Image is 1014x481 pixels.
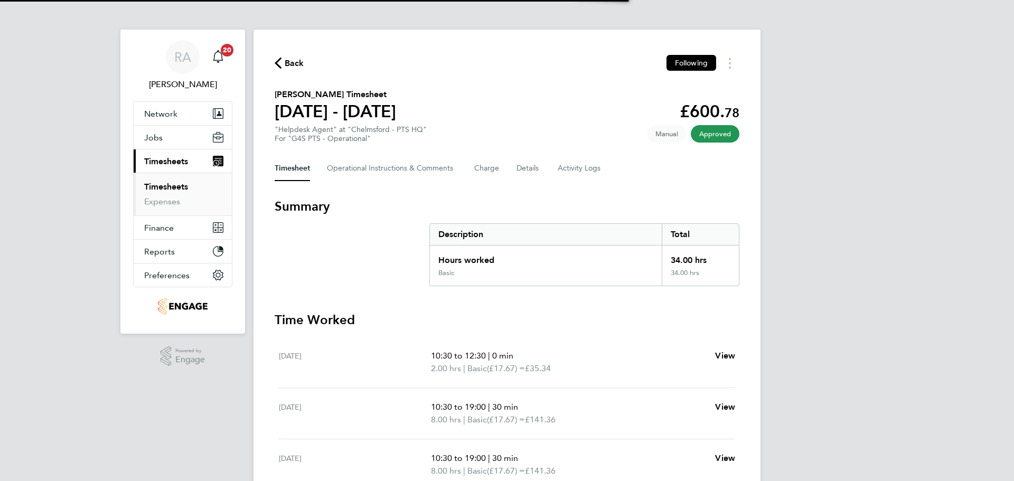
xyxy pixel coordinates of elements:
span: View [715,402,735,412]
span: Finance [144,223,174,233]
button: Reports [134,240,232,263]
div: [DATE] [279,350,431,375]
div: Description [430,224,662,245]
a: View [715,401,735,413]
a: 20 [208,40,229,74]
div: "Helpdesk Agent" at "Chelmsford - PTS HQ" [275,125,427,143]
a: Timesheets [144,182,188,192]
span: 2.00 hrs [431,363,461,373]
span: View [715,453,735,463]
div: [DATE] [279,401,431,426]
span: Network [144,109,177,119]
span: 78 [725,105,739,120]
span: Powered by [175,346,205,355]
span: | [463,363,465,373]
span: This timesheet was manually created. [647,125,687,143]
button: Back [275,56,304,70]
span: This timesheet has been approved. [691,125,739,143]
span: Timesheets [144,156,188,166]
span: | [488,453,490,463]
img: g4s7-logo-retina.png [158,298,207,315]
h2: [PERSON_NAME] Timesheet [275,88,396,101]
button: Operational Instructions & Comments [327,156,457,181]
h3: Summary [275,198,739,215]
a: Expenses [144,196,180,206]
button: Finance [134,216,232,239]
div: For "G4S PTS - Operational" [275,134,427,143]
span: View [715,351,735,361]
button: Jobs [134,126,232,149]
button: Timesheet [275,156,310,181]
span: 30 min [492,453,518,463]
button: Preferences [134,263,232,287]
span: Jobs [144,133,163,143]
span: | [463,414,465,425]
app-decimal: £600. [680,101,739,121]
span: Following [675,58,708,68]
span: Basic [467,362,487,375]
span: | [463,466,465,476]
a: Go to home page [133,298,232,315]
span: Reports [144,247,175,257]
span: Preferences [144,270,190,280]
button: Network [134,102,232,125]
span: £141.36 [525,414,556,425]
a: View [715,350,735,362]
span: | [488,402,490,412]
span: Back [285,57,304,70]
span: Ronal Almas [133,78,232,91]
span: 8.00 hrs [431,466,461,476]
span: RA [174,50,191,64]
span: 20 [221,44,233,56]
button: Charge [474,156,500,181]
span: (£17.67) = [487,363,525,373]
div: Timesheets [134,173,232,215]
span: (£17.67) = [487,414,525,425]
span: Basic [467,465,487,477]
span: 30 min [492,402,518,412]
a: View [715,452,735,465]
span: | [488,351,490,361]
span: Basic [467,413,487,426]
div: Basic [438,269,454,277]
div: 34.00 hrs [662,246,739,269]
span: £141.36 [525,466,556,476]
span: 10:30 to 12:30 [431,351,486,361]
button: Details [517,156,541,181]
a: Powered byEngage [161,346,205,366]
div: Summary [429,223,739,286]
button: Timesheets Menu [720,55,739,71]
button: Following [666,55,716,71]
span: £35.34 [525,363,551,373]
span: 10:30 to 19:00 [431,453,486,463]
div: Total [662,224,739,245]
button: Activity Logs [558,156,602,181]
nav: Main navigation [120,30,245,334]
span: (£17.67) = [487,466,525,476]
div: Hours worked [430,246,662,269]
h3: Time Worked [275,312,739,328]
button: Timesheets [134,149,232,173]
a: RA[PERSON_NAME] [133,40,232,91]
div: 34.00 hrs [662,269,739,286]
span: 0 min [492,351,513,361]
span: 10:30 to 19:00 [431,402,486,412]
h1: [DATE] - [DATE] [275,101,396,122]
span: Engage [175,355,205,364]
span: 8.00 hrs [431,414,461,425]
div: [DATE] [279,452,431,477]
